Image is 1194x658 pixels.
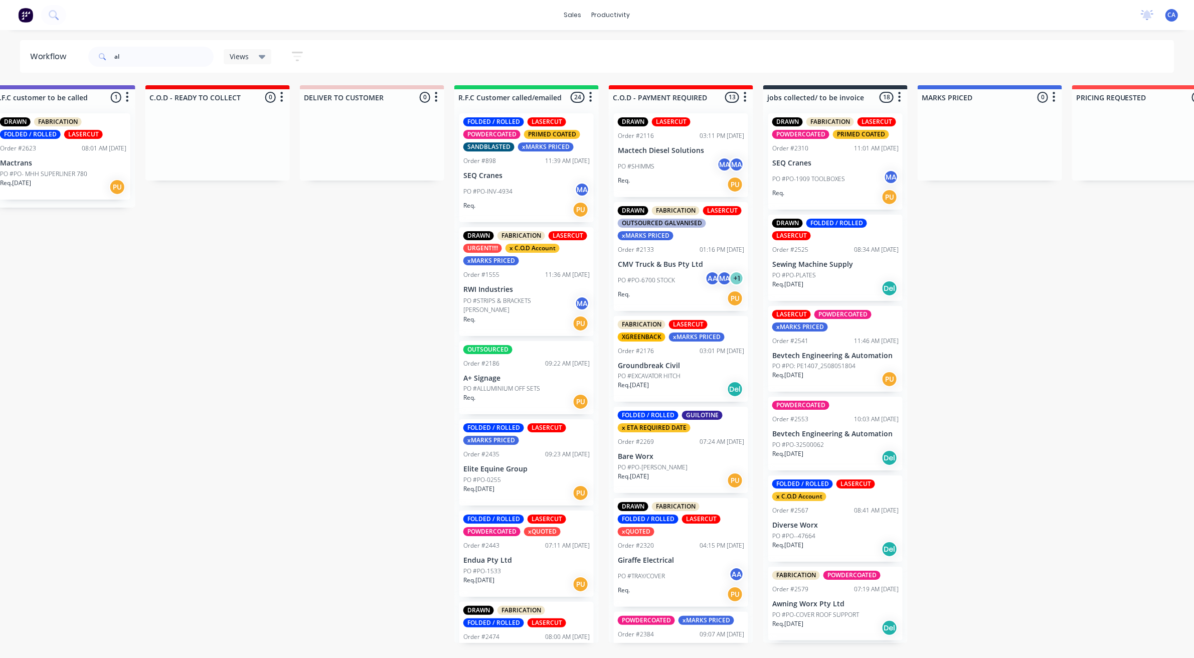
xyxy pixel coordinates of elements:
[854,144,899,153] div: 11:01 AM [DATE]
[459,341,594,415] div: OUTSOURCEDOrder #218609:22 AM [DATE]A+ SignagePO #ALLUMINIUM OFF SETSReq.PU
[463,270,499,279] div: Order #1555
[614,113,748,197] div: DRAWNLASERCUTOrder #211603:11 PM [DATE]Mactech Diesel SolutionsPO #SHIMMSMAMAReq.PU
[772,130,829,139] div: POWDERCOATED
[618,290,630,299] p: Req.
[573,315,589,332] div: PU
[614,407,748,493] div: FOLDED / ROLLEDGUILOTINEx ETA REQUIRED DATEOrder #226907:24 AM [DATE]Bare WorxPO #PO-[PERSON_NAME...
[772,280,803,289] p: Req. [DATE]
[772,310,811,319] div: LASERCUT
[618,131,654,140] div: Order #2116
[618,630,654,639] div: Order #2384
[768,306,903,392] div: LASERCUTPOWDERCOATEDxMARKS PRICEDOrder #254111:46 AM [DATE]Bevtech Engineering & AutomationPO #PO...
[682,411,723,420] div: GUILOTINE
[836,479,875,488] div: LASERCUT
[729,157,744,172] div: MA
[700,541,744,550] div: 04:15 PM [DATE]
[614,498,748,607] div: DRAWNFABRICATIONFOLDED / ROLLEDLASERCUTxQUOTEDOrder #232004:15 PM [DATE]Giraffe ElectricalPO #TRA...
[669,333,725,342] div: xMARKS PRICED
[618,320,665,329] div: FABRICATION
[768,475,903,562] div: FOLDED / ROLLEDLASERCUTx C.O.D AccountOrder #256708:41 AM [DATE]Diverse WorxPO #PO--47664Req.[DAT...
[618,219,706,228] div: OUTSOURCED GALVANISED
[618,586,630,595] p: Req.
[772,260,899,269] p: Sewing Machine Supply
[618,372,680,381] p: PO #EXCAVATOR HITCH
[727,586,743,602] div: PU
[463,256,519,265] div: xMARKS PRICED
[729,567,744,582] div: AA
[463,187,513,196] p: PO #PO-INV-4934
[618,423,691,432] div: x ETA REQUIRED DATE
[768,113,903,210] div: DRAWNFABRICATIONLASERCUTPOWDERCOATEDPRIMED COATEDOrder #231011:01 AM [DATE]SEQ CranesPO #PO-1909 ...
[614,202,748,311] div: DRAWNFABRICATIONLASERCUTOUTSOURCED GALVANISEDxMARKS PRICEDOrder #213301:16 PM [DATE]CMV Truck & B...
[463,231,494,240] div: DRAWN
[573,576,589,592] div: PU
[652,502,700,511] div: FABRICATION
[463,285,590,294] p: RWI Industries
[652,117,691,126] div: LASERCUT
[575,182,590,197] div: MA
[575,296,590,311] div: MA
[618,162,654,171] p: PO #SHIMMS
[463,576,494,585] p: Req. [DATE]
[463,172,590,180] p: SEQ Cranes
[618,276,675,285] p: PO #PO-6700 STOCK
[618,176,630,185] p: Req.
[463,450,499,459] div: Order #2435
[463,130,521,139] div: POWDERCOATED
[772,322,828,332] div: xMARKS PRICED
[618,437,654,446] div: Order #2269
[463,156,496,166] div: Order #898
[463,359,499,368] div: Order #2186
[463,618,524,627] div: FOLDED / ROLLED
[459,227,594,336] div: DRAWNFABRICATIONLASERCUTURGENT!!!!x C.O.D AccountxMARKS PRICEDOrder #155511:36 AM [DATE]RWI Indus...
[618,472,649,481] p: Req. [DATE]
[703,206,742,215] div: LASERCUT
[524,527,561,536] div: xQUOTED
[463,556,590,565] p: Endua Pty Ltd
[528,515,566,524] div: LASERCUT
[772,352,899,360] p: Bevtech Engineering & Automation
[463,567,501,576] p: PO #PO-1533
[463,384,540,393] p: PO #ALLUMINIUM OFF SETS
[614,316,748,402] div: FABRICATIONLASERCUTXGREENBACKxMARKS PRICEDOrder #217603:01 PM [DATE]Groundbreak CivilPO #EXCAVATO...
[772,430,899,438] p: Bevtech Engineering & Automation
[717,271,732,286] div: MA
[573,485,589,501] div: PU
[82,144,126,153] div: 08:01 AM [DATE]
[230,51,249,62] span: Views
[618,572,665,581] p: PO #TRAY/COVER
[772,541,803,550] p: Req. [DATE]
[463,465,590,473] p: Elite Equine Group
[545,541,590,550] div: 07:11 AM [DATE]
[729,271,744,286] div: + 1
[772,219,803,228] div: DRAWN
[806,219,867,228] div: FOLDED / ROLLED
[772,159,899,168] p: SEQ Cranes
[700,347,744,356] div: 03:01 PM [DATE]
[772,175,845,184] p: PO #PO-1909 TOOLBOXES
[618,463,688,472] p: PO #PO-[PERSON_NAME]
[463,201,475,210] p: Req.
[30,51,71,63] div: Workflow
[618,231,673,240] div: xMARKS PRICED
[497,231,545,240] div: FABRICATION
[700,630,744,639] div: 09:07 AM [DATE]
[882,371,898,387] div: PU
[678,616,734,625] div: xMARKS PRICED
[459,511,594,597] div: FOLDED / ROLLEDLASERCUTPOWDERCOATEDxQUOTEDOrder #244307:11 AM [DATE]Endua Pty LtdPO #PO-1533Req.[...
[727,290,743,306] div: PU
[114,47,214,67] input: Search for orders...
[528,117,566,126] div: LASERCUT
[463,423,524,432] div: FOLDED / ROLLED
[833,130,889,139] div: PRIMED COATED
[528,618,566,627] div: LASERCUT
[727,177,743,193] div: PU
[772,144,808,153] div: Order #2310
[882,541,898,557] div: Del
[854,337,899,346] div: 11:46 AM [DATE]
[463,632,499,641] div: Order #2474
[772,362,856,371] p: PO #PO: PE1407_2508051804
[882,620,898,636] div: Del
[669,320,708,329] div: LASERCUT
[772,189,784,198] p: Req.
